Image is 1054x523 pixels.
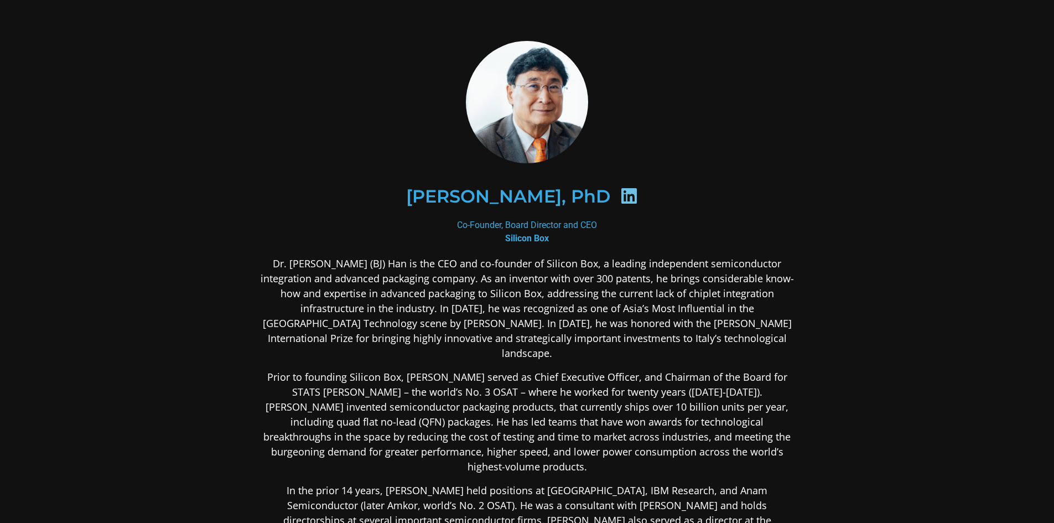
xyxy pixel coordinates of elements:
h2: [PERSON_NAME], PhD [406,188,610,205]
p: Prior to founding Silicon Box, [PERSON_NAME] served as Chief Executive Officer, and Chairman of t... [258,370,796,474]
div: Co-Founder, Board Director and CEO [258,219,796,245]
p: Dr. [PERSON_NAME] (BJ) Han is the CEO and co-founder of Silicon Box, a leading independent semico... [258,256,796,361]
b: Silicon Box [505,233,549,244]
